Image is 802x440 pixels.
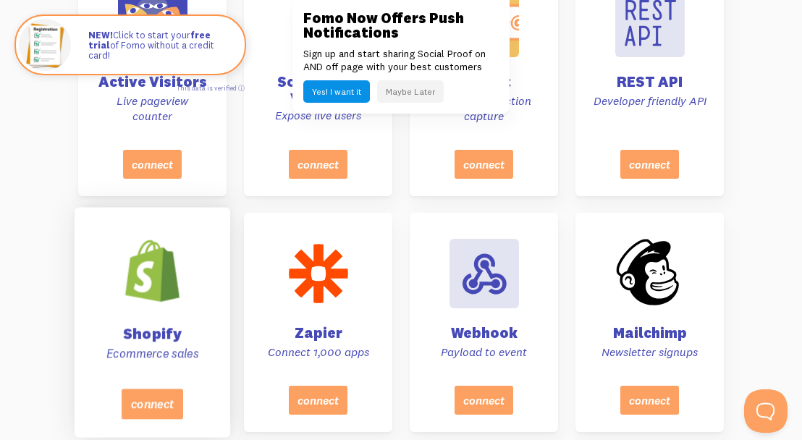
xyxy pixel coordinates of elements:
[410,213,558,432] a: Webhook Payload to event connect
[261,344,375,360] p: Connect 1,000 apps
[427,326,541,340] h4: Webhook
[88,30,230,61] p: Click to start your of Fomo without a credit card!
[303,47,499,73] p: Sign up and start sharing Social Proof on AND off page with your best customers
[744,389,788,433] iframe: Help Scout Beacon - Open
[96,75,209,89] h4: Active Visitors
[261,108,375,123] p: Expose live users
[427,93,541,124] p: Web form + action capture
[620,149,679,178] button: connect
[88,29,211,51] strong: free trial
[93,326,212,342] h4: Shopify
[455,386,513,415] button: connect
[19,19,71,71] img: Fomo
[303,80,370,103] button: Yes! I want it
[261,75,375,103] h4: Someone is viewing
[261,326,375,340] h4: Zapier
[377,80,444,103] button: Maybe Later
[455,149,513,178] button: connect
[303,11,499,40] h3: Fomo Now Offers Push Notifications
[593,326,706,340] h4: Mailchimp
[93,346,212,362] p: Ecommerce sales
[244,213,392,432] a: Zapier Connect 1,000 apps connect
[593,75,706,89] h4: REST API
[122,389,183,420] button: connect
[96,93,209,124] p: Live pageview counter
[427,344,541,360] p: Payload to event
[575,213,724,432] a: Mailchimp Newsletter signups connect
[177,84,245,92] a: This data is verified ⓘ
[289,386,347,415] button: connect
[123,149,182,178] button: connect
[289,149,347,178] button: connect
[593,344,706,360] p: Newsletter signups
[593,93,706,109] p: Developer friendly API
[75,208,230,438] a: Shopify Ecommerce sales connect
[88,29,113,41] strong: NEW!
[620,386,679,415] button: connect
